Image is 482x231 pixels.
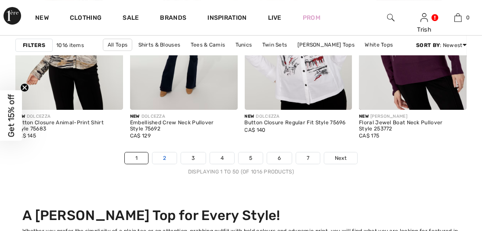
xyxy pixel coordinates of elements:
[303,13,320,22] a: Prom
[359,133,379,139] span: CA$ 175
[15,133,36,139] span: CA$ 145
[466,14,470,22] span: 0
[15,120,123,132] div: Button Closure Animal-Print Shirt Style 75683
[130,120,238,132] div: Embellished Crew Neck Pullover Style 75692
[231,39,257,51] a: Tunics
[207,14,246,23] span: Inspiration
[160,14,187,23] a: Brands
[296,152,320,164] a: 7
[258,39,292,51] a: Twin Sets
[20,83,29,92] button: Close teaser
[152,152,177,164] a: 2
[130,113,238,120] div: DOLCEZZA
[130,133,151,139] span: CA$ 129
[387,12,395,23] img: search the website
[359,114,369,119] span: New
[239,152,263,164] a: 5
[70,14,101,23] a: Clothing
[267,152,291,164] a: 6
[35,14,49,23] a: New
[360,39,397,51] a: White Tops
[416,42,440,48] strong: Sort By
[442,12,475,23] a: 0
[359,113,467,120] div: [PERSON_NAME]
[245,113,352,120] div: DOLCEZZA
[245,120,352,126] div: Button Closure Regular Fit Style 75696
[125,152,148,164] a: 1
[6,94,16,137] span: Get 15% off
[15,113,123,120] div: DOLCEZZA
[134,39,185,51] a: Shirts & Blouses
[210,152,234,164] a: 4
[56,41,84,49] span: 1016 items
[359,120,467,132] div: Floral Jewel Boat Neck Pullover Style 253772
[15,152,467,176] nav: Page navigation
[236,51,302,62] a: [PERSON_NAME] Tops
[198,51,235,62] a: Black Tops
[454,12,462,23] img: My Bag
[420,13,428,22] a: Sign In
[268,13,282,22] a: Live
[4,7,21,25] img: 1ère Avenue
[130,114,140,119] span: New
[245,114,254,119] span: New
[335,154,347,162] span: Next
[293,39,359,51] a: [PERSON_NAME] Tops
[324,152,357,164] a: Next
[420,12,428,23] img: My Info
[408,25,441,34] div: Trish
[22,207,460,224] h2: A [PERSON_NAME] Top for Every Style!
[245,127,266,133] span: CA$ 140
[15,168,467,176] div: Displaying 1 to 50 (of 1016 products)
[15,114,25,119] span: New
[416,41,467,49] div: : Newest
[123,14,139,23] a: Sale
[181,152,205,164] a: 3
[103,39,132,51] a: All Tops
[23,41,45,49] strong: Filters
[186,39,230,51] a: Tees & Camis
